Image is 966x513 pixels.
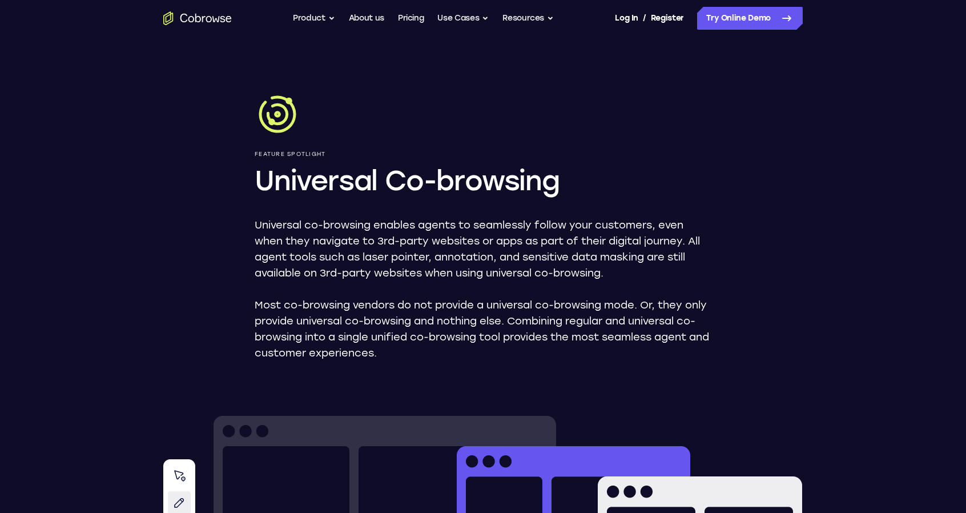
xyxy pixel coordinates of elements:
p: Most co-browsing vendors do not provide a universal co-browsing mode. Or, they only provide unive... [255,297,711,361]
p: Universal co-browsing enables agents to seamlessly follow your customers, even when they navigate... [255,217,711,281]
img: Universal Co-browsing [255,91,300,137]
button: Use Cases [437,7,489,30]
a: Log In [615,7,638,30]
p: Feature Spotlight [255,151,711,158]
a: Register [651,7,684,30]
a: Try Online Demo [697,7,803,30]
button: Resources [502,7,554,30]
a: Pricing [398,7,424,30]
a: Go to the home page [163,11,232,25]
h1: Universal Co-browsing [255,162,711,199]
span: / [643,11,646,25]
a: About us [349,7,384,30]
button: Product [293,7,335,30]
